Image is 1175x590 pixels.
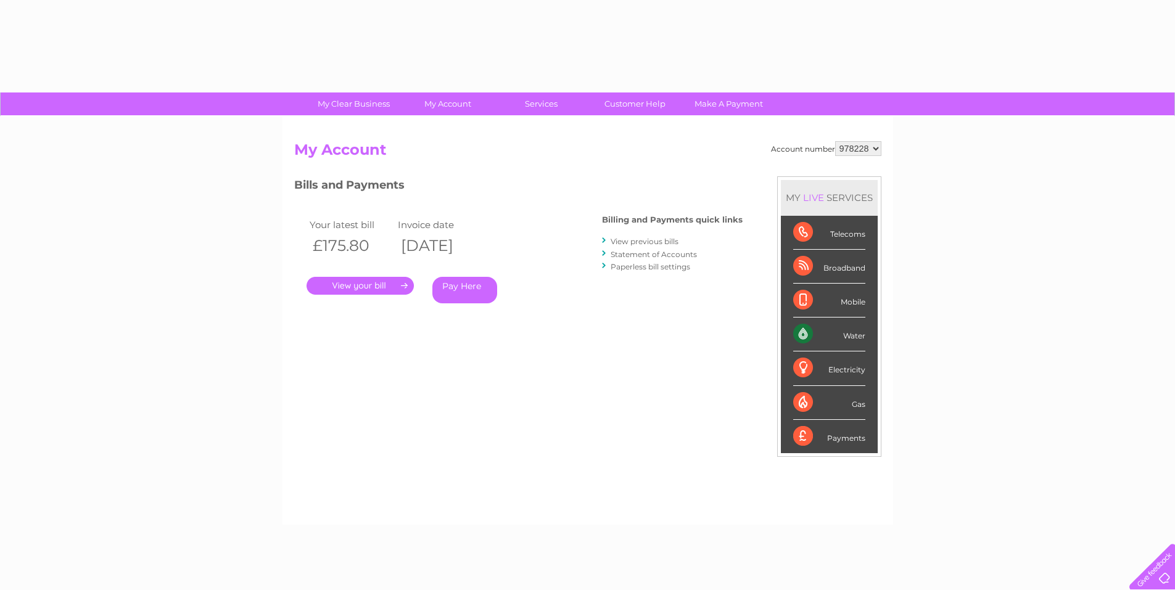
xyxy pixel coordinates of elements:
h3: Bills and Payments [294,176,743,198]
div: MY SERVICES [781,180,878,215]
div: Gas [793,386,865,420]
div: Water [793,318,865,351]
div: Account number [771,141,881,156]
a: Paperless bill settings [611,262,690,271]
h2: My Account [294,141,881,165]
a: View previous bills [611,237,678,246]
a: Make A Payment [678,92,780,115]
a: Customer Help [584,92,686,115]
div: LIVE [801,192,827,203]
a: Services [490,92,592,115]
th: [DATE] [395,233,484,258]
div: Payments [793,420,865,453]
a: My Account [397,92,498,115]
div: Telecoms [793,216,865,250]
td: Invoice date [395,216,484,233]
a: . [307,277,414,295]
a: My Clear Business [303,92,405,115]
a: Pay Here [432,277,497,303]
div: Mobile [793,284,865,318]
td: Your latest bill [307,216,395,233]
div: Broadband [793,250,865,284]
div: Electricity [793,351,865,385]
a: Statement of Accounts [611,250,697,259]
h4: Billing and Payments quick links [602,215,743,224]
th: £175.80 [307,233,395,258]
